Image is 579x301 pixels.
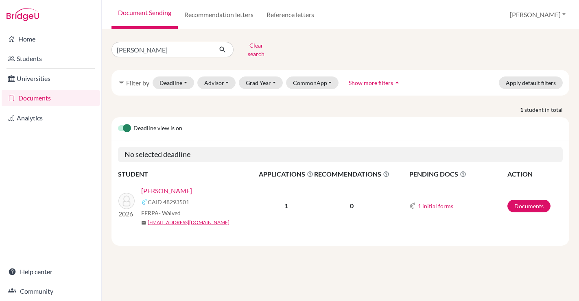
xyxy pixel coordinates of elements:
span: - Waived [159,209,181,216]
span: Filter by [126,79,149,87]
span: FERPA [141,209,181,217]
a: Analytics [2,110,100,126]
strong: 1 [520,105,524,114]
span: CAID 48293501 [148,198,189,206]
a: Community [2,283,100,299]
th: ACTION [507,169,563,179]
button: 1 initial forms [417,201,454,211]
span: student in total [524,105,569,114]
span: RECOMMENDATIONS [314,169,389,179]
a: Students [2,50,100,67]
span: Deadline view is on [133,124,182,133]
button: Deadline [153,76,194,89]
img: Common App logo [409,203,416,209]
i: arrow_drop_up [393,79,401,87]
b: 1 [284,202,288,209]
a: Documents [507,200,551,212]
a: [PERSON_NAME] [141,186,192,196]
p: 0 [314,201,389,211]
a: Documents [2,90,100,106]
button: Advisor [197,76,236,89]
input: Find student by name... [111,42,212,57]
button: CommonApp [286,76,339,89]
span: Show more filters [349,79,393,86]
img: WANG, Yingrui [118,193,135,209]
button: Grad Year [239,76,283,89]
h5: No selected deadline [118,147,563,162]
button: [PERSON_NAME] [506,7,569,22]
span: APPLICATIONS [259,169,313,179]
img: Common App logo [141,199,148,205]
button: Show more filtersarrow_drop_up [342,76,408,89]
img: Bridge-U [7,8,39,21]
p: 2026 [118,209,135,219]
span: PENDING DOCS [409,169,507,179]
a: Universities [2,70,100,87]
i: filter_list [118,79,125,86]
a: Home [2,31,100,47]
span: mail [141,220,146,225]
th: STUDENT [118,169,258,179]
a: [EMAIL_ADDRESS][DOMAIN_NAME] [148,219,229,226]
button: Clear search [234,39,279,60]
button: Apply default filters [499,76,563,89]
a: Help center [2,264,100,280]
